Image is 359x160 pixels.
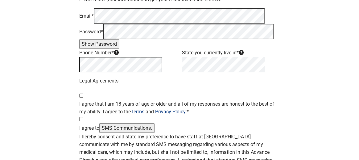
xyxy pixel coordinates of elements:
label: Password [79,29,103,35]
a: Read our Terms of Service [131,109,144,115]
span: Show tooltip [114,50,119,55]
span: I agree that I am 18 years of age or older and all of my responses are honest to the best of my a... [79,101,274,115]
span: Legal Agreements [79,78,118,84]
button: Show SMS communications details [99,123,155,133]
button: Show Password [79,39,119,49]
a: Read our Privacy Policy [155,109,185,115]
span: Show tooltip [239,50,244,55]
label: Phone Number [79,50,119,56]
label: State you currently live in [182,50,244,56]
span: I agree to [79,125,155,131]
label: Email [79,13,94,19]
